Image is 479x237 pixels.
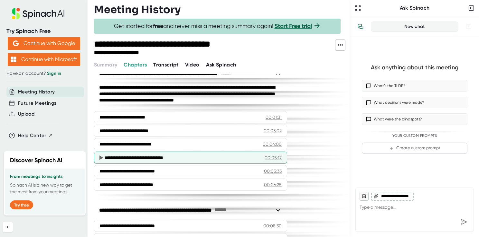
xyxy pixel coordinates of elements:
[10,200,33,209] button: Try free
[185,61,200,69] button: Video
[18,100,56,107] button: Future Meetings
[94,4,181,16] h3: Meeting History
[362,113,467,125] button: What were the blindspots?
[354,20,367,33] button: View conversation history
[362,97,467,108] button: What decisions were made?
[362,80,467,92] button: What’s the TLDR?
[94,62,117,68] span: Summary
[8,37,80,50] button: Continue with Google
[13,40,19,46] img: Aehbyd4JwY73AAAAAElFTkSuQmCC
[18,110,34,118] button: Upload
[6,71,81,76] div: Have an account?
[18,88,55,96] button: Meeting History
[353,4,362,13] button: Expand to Ask Spinach page
[114,22,321,30] span: Get started for and never miss a meeting summary again!
[362,5,467,11] div: Ask Spinach
[371,64,458,71] div: Ask anything about this meeting
[266,114,282,120] div: 00:01:31
[206,62,236,68] span: Ask Spinach
[10,182,80,195] p: Spinach AI is a new way to get the most from your meetings
[467,4,476,13] button: Close conversation sidebar
[264,181,282,188] div: 00:06:25
[185,62,200,68] span: Video
[264,168,282,174] div: 00:05:33
[263,141,282,147] div: 00:04:00
[153,62,179,68] span: Transcript
[10,156,62,165] h2: Discover Spinach AI
[275,22,312,30] a: Start Free trial
[362,143,467,154] button: Create custom prompt
[47,71,61,76] a: Sign in
[362,134,467,138] div: Your Custom Prompts
[18,132,46,139] span: Help Center
[206,61,236,69] button: Ask Spinach
[153,22,163,30] b: free
[94,61,117,69] button: Summary
[124,62,147,68] span: Chapters
[264,127,282,134] div: 00:03:02
[6,28,81,35] div: Try Spinach Free
[265,154,282,161] div: 00:05:17
[10,174,80,179] h3: From meetings to insights
[3,222,13,232] button: Collapse sidebar
[375,24,454,30] div: New chat
[18,132,53,139] button: Help Center
[8,53,80,66] button: Continue with Microsoft
[263,223,282,229] div: 00:08:30
[458,216,470,228] div: Send message
[153,61,179,69] button: Transcript
[124,61,147,69] button: Chapters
